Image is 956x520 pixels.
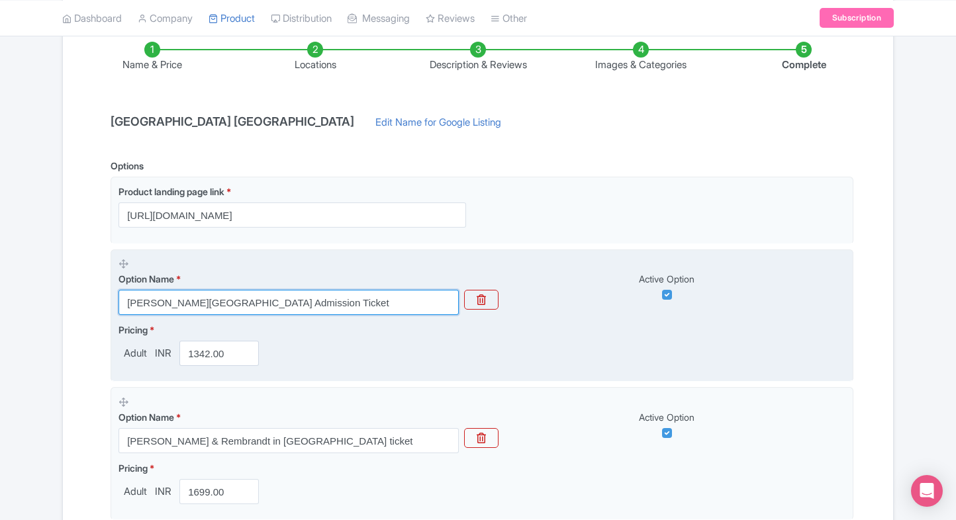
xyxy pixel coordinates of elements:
[639,412,694,423] span: Active Option
[722,42,885,73] li: Complete
[119,346,152,361] span: Adult
[397,42,559,73] li: Description & Reviews
[119,484,152,499] span: Adult
[820,8,894,28] a: Subscription
[119,428,459,453] input: Option Name
[911,475,943,507] div: Open Intercom Messenger
[71,42,234,73] li: Name & Price
[559,42,722,73] li: Images & Categories
[179,341,259,366] input: 0.00
[119,186,224,197] span: Product landing page link
[362,115,514,136] a: Edit Name for Google Listing
[119,202,466,228] input: Product landing page link
[152,346,174,361] span: INR
[179,479,259,504] input: 0.00
[119,273,174,284] span: Option Name
[103,115,362,128] h4: [GEOGRAPHIC_DATA] [GEOGRAPHIC_DATA]
[119,290,459,315] input: Option Name
[152,484,174,499] span: INR
[119,412,174,423] span: Option Name
[119,324,148,335] span: Pricing
[111,159,144,173] div: Options
[639,273,694,284] span: Active Option
[119,462,148,474] span: Pricing
[234,42,397,73] li: Locations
